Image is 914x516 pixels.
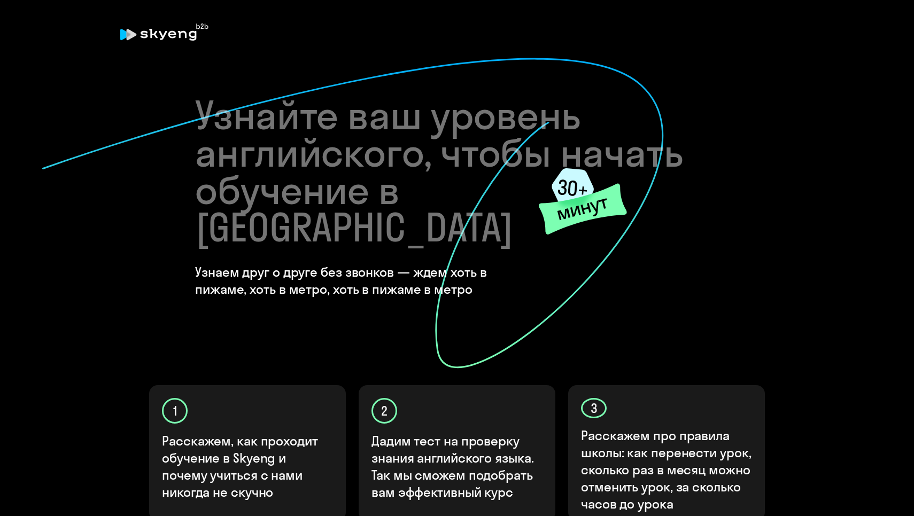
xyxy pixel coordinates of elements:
[195,97,719,246] h1: Узнайте ваш уровень английского, чтобы начать обучение в [GEOGRAPHIC_DATA]
[162,432,334,501] p: Расскажем, как проходит обучение в Skyeng и почему учиться с нами никогда не скучно
[371,398,397,424] div: 2
[195,263,540,298] h4: Узнаем друг о друге без звонков — ждем хоть в пижаме, хоть в метро, хоть в пижаме в метро
[162,398,188,424] div: 1
[371,432,544,501] p: Дадим тест на проверку знания английского языка. Так мы сможем подобрать вам эффективный курс
[581,398,607,418] div: 3
[581,427,753,512] p: Расскажем про правила школы: как перенести урок, сколько раз в месяц можно отменить урок, за скол...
